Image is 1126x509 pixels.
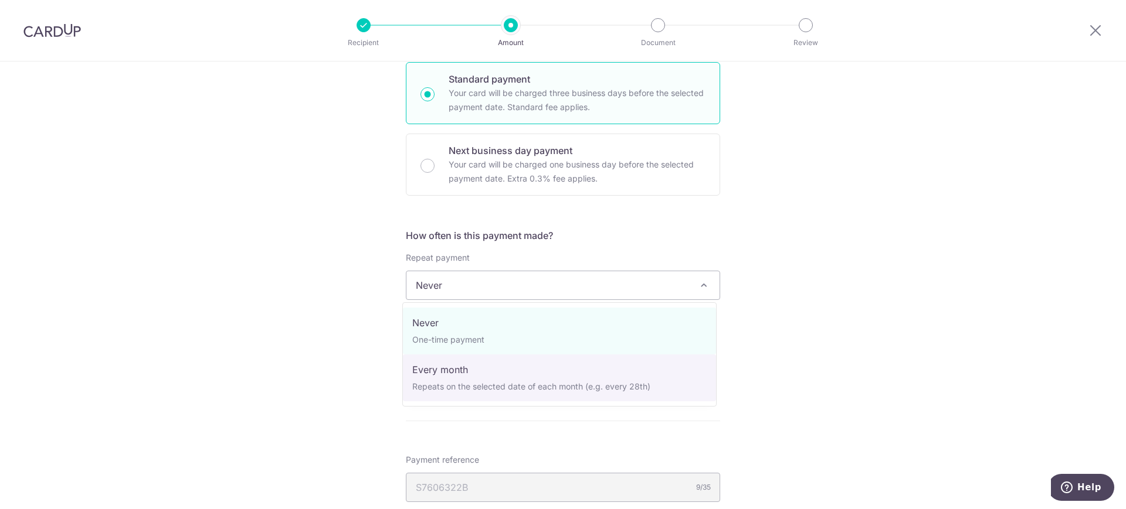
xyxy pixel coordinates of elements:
p: Recipient [320,37,407,49]
iframe: Opens a widget where you can find more information [1051,474,1114,503]
p: Amount [467,37,554,49]
h5: How often is this payment made? [406,228,720,242]
p: Every month [412,363,707,377]
span: Never [406,271,720,300]
p: Your card will be charged three business days before the selected payment date. Standard fee appl... [449,86,706,114]
p: Standard payment [449,72,706,86]
small: One-time payment [412,334,484,344]
img: CardUp [23,23,81,37]
p: Next business day payment [449,144,706,158]
p: Review [762,37,849,49]
small: Repeats on the selected date of each month (e.g. every 28th) [412,381,650,391]
span: Payment reference [406,454,479,466]
div: 9/35 [696,481,711,493]
p: Never [412,316,707,330]
span: Never [406,271,720,299]
label: Repeat payment [406,252,470,264]
p: Document [615,37,701,49]
p: Your card will be charged one business day before the selected payment date. Extra 0.3% fee applies. [449,158,706,186]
